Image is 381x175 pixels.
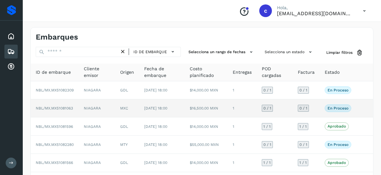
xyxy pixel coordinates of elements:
td: $14,000.00 MXN [185,154,228,172]
span: [DATE] 18:00 [144,160,167,165]
p: En proceso [328,88,348,92]
td: NIAGARA [79,81,115,99]
td: NIAGARA [79,136,115,154]
span: Entregas [233,69,252,76]
td: GDL [115,117,139,135]
span: 0 / 1 [263,143,271,147]
span: Cliente emisor [84,66,110,79]
span: POD cargadas [262,66,288,79]
p: Aprobado [328,160,346,165]
span: [DATE] 18:00 [144,106,167,110]
button: ID de embarque [132,47,178,56]
button: Limpiar filtros [321,47,368,59]
span: 1 / 1 [263,125,271,128]
div: Cuentas por cobrar [4,60,18,74]
td: NIAGARA [79,154,115,172]
td: $14,000.00 MXN [185,117,228,135]
h4: Embarques [36,33,78,42]
td: 1 [228,81,257,99]
td: 1 [228,99,257,117]
span: NBL/MX.MX51081596 [36,124,73,129]
span: Estado [325,69,340,76]
span: NBL/MX.MX51082309 [36,88,74,92]
p: Aprobado [328,124,346,128]
span: [DATE] 18:00 [144,88,167,92]
td: NIAGARA [79,99,115,117]
span: NBL/MX.MX51082280 [36,142,74,147]
td: $14,000.00 MXN [185,81,228,99]
td: GDL [115,154,139,172]
p: En proceso [328,142,348,147]
span: Factura [298,69,315,76]
span: 1 / 1 [299,161,307,165]
span: 1 / 1 [299,125,307,128]
p: En proceso [328,106,348,110]
td: MTY [115,136,139,154]
span: 0 / 1 [299,106,307,110]
span: NBL/MX.MX51081566 [36,160,73,165]
td: GDL [115,81,139,99]
span: NBL/MX.MX51081063 [36,106,73,110]
td: MXC [115,99,139,117]
div: Inicio [4,29,18,43]
button: Selecciona un rango de fechas [186,47,257,57]
span: [DATE] 18:00 [144,124,167,129]
td: 1 [228,154,257,172]
span: 0 / 1 [299,88,307,92]
p: cobranza1@tmartin.mx [277,10,353,16]
span: ID de embarque [133,49,167,55]
td: 1 [228,117,257,135]
span: Limpiar filtros [326,50,353,55]
button: Selecciona un estado [262,47,316,57]
td: 1 [228,136,257,154]
span: ID de embarque [36,69,71,76]
p: Hola, [277,5,353,10]
td: $55,000.00 MXN [185,136,228,154]
span: 0 / 1 [263,106,271,110]
span: 0 / 1 [299,143,307,147]
div: Embarques [4,45,18,59]
span: 1 / 1 [263,161,271,165]
span: Costo planificado [190,66,223,79]
td: NIAGARA [79,117,115,135]
span: 0 / 1 [263,88,271,92]
span: Origen [120,69,134,76]
span: Fecha de embarque [144,66,180,79]
span: [DATE] 18:00 [144,142,167,147]
td: $16,500.00 MXN [185,99,228,117]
